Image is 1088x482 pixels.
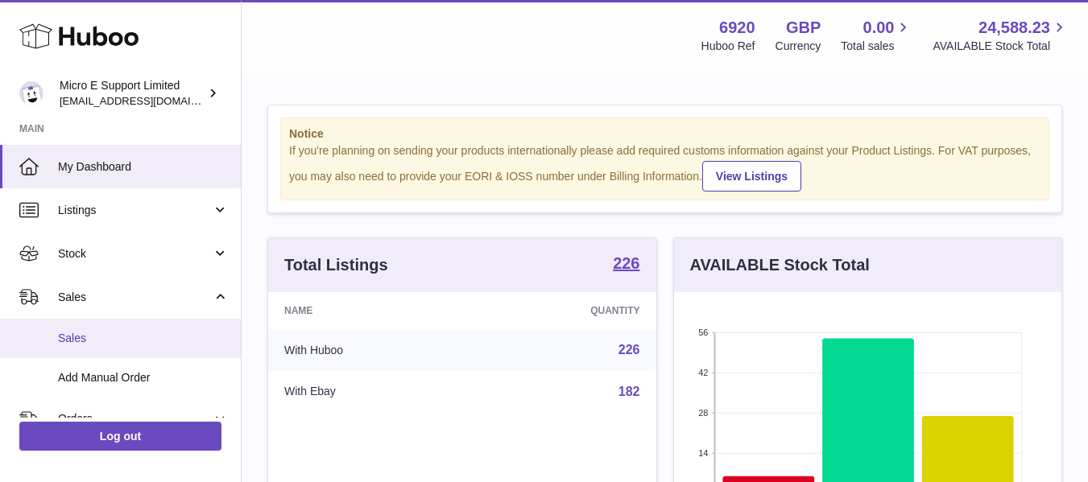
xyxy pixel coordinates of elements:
text: 28 [698,408,708,418]
strong: 226 [613,255,639,271]
a: 0.00 Total sales [841,17,912,54]
div: Currency [776,39,821,54]
strong: Notice [289,126,1040,142]
span: AVAILABLE Stock Total [933,39,1069,54]
td: With Ebay [268,371,473,413]
a: 226 [618,343,640,356]
span: Orders [58,411,212,426]
strong: 6920 [719,17,755,39]
span: Listings [58,203,212,218]
div: Micro E Support Limited [60,78,205,109]
text: 42 [698,368,708,377]
h3: AVAILABLE Stock Total [690,254,870,276]
span: Sales [58,290,212,305]
th: Name [268,292,473,329]
a: Log out [19,422,221,451]
span: My Dashboard [58,159,229,175]
text: 56 [698,328,708,337]
span: 24,588.23 [978,17,1050,39]
span: Total sales [841,39,912,54]
span: Add Manual Order [58,370,229,385]
span: [EMAIL_ADDRESS][DOMAIN_NAME] [60,94,237,107]
th: Quantity [473,292,656,329]
span: Sales [58,331,229,346]
text: 14 [698,448,708,458]
strong: GBP [786,17,821,39]
h3: Total Listings [284,254,388,276]
img: contact@micropcsupport.com [19,81,43,105]
span: 0.00 [863,17,895,39]
div: If you're planning on sending your products internationally please add required customs informati... [289,143,1040,192]
a: 226 [613,255,639,274]
a: 182 [618,385,640,398]
td: With Huboo [268,329,473,371]
div: Huboo Ref [701,39,755,54]
a: 24,588.23 AVAILABLE Stock Total [933,17,1069,54]
span: Stock [58,246,212,262]
a: View Listings [702,161,801,192]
